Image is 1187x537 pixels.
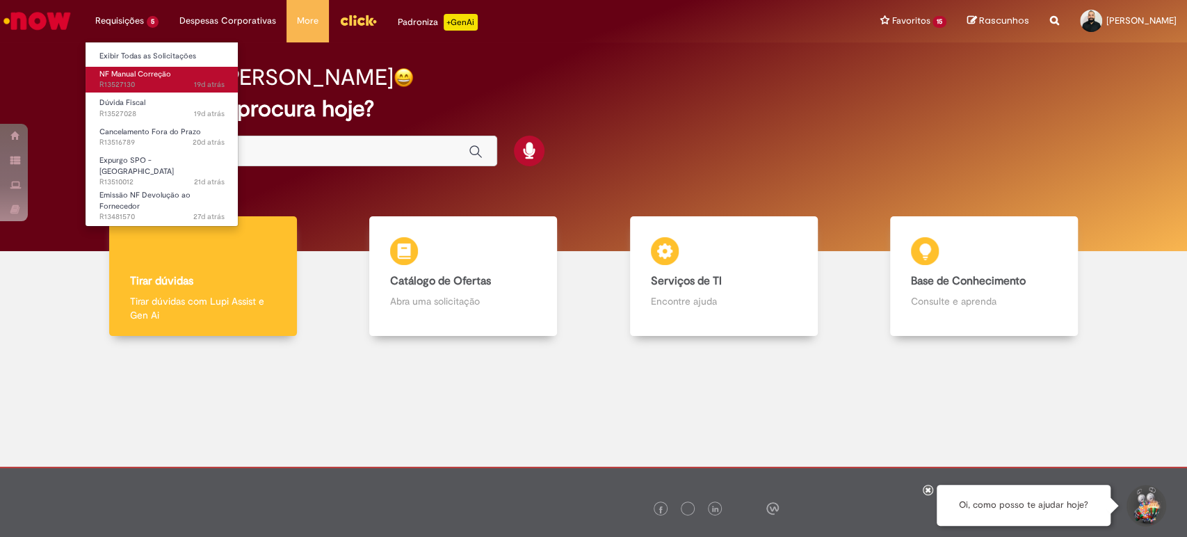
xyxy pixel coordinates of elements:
[444,14,478,31] p: +GenAi
[99,97,145,108] span: Dúvida Fiscal
[99,79,225,90] span: R13527130
[112,65,394,90] h2: Boa tarde, [PERSON_NAME]
[394,67,414,88] img: happy-face.png
[911,294,1057,308] p: Consulte e aprenda
[130,294,276,322] p: Tirar dúvidas com Lupi Assist e Gen Ai
[130,274,193,288] b: Tirar dúvidas
[179,14,276,28] span: Despesas Corporativas
[390,274,491,288] b: Catálogo de Ofertas
[99,127,201,137] span: Cancelamento Fora do Prazo
[651,294,797,308] p: Encontre ajuda
[112,97,1075,121] h2: O que você procura hoje?
[147,16,159,28] span: 5
[99,177,225,188] span: R13510012
[979,14,1029,27] span: Rascunhos
[86,95,239,121] a: Aberto R13527028 : Dúvida Fiscal
[99,109,225,120] span: R13527028
[86,153,239,183] a: Aberto R13510012 : Expurgo SPO - Risco
[1,7,73,35] img: ServiceNow
[99,190,191,211] span: Emissão NF Devolução ao Fornecedor
[398,14,478,31] div: Padroniza
[73,216,333,337] a: Tirar dúvidas Tirar dúvidas com Lupi Assist e Gen Ai
[99,211,225,223] span: R13481570
[766,502,779,515] img: logo_footer_workplace.png
[854,216,1114,337] a: Base de Conhecimento Consulte e aprenda
[194,109,225,119] span: 19d atrás
[350,482,430,510] img: logo_footer_ambev_rotulo_gray.png
[86,49,239,64] a: Exibir Todas as Solicitações
[99,69,171,79] span: NF Manual Correção
[193,211,225,222] time: 04/09/2025 14:48:17
[193,137,225,147] time: 10/09/2025 16:41:31
[390,294,536,308] p: Abra uma solicitação
[657,506,664,513] img: logo_footer_facebook.png
[194,109,225,119] time: 12/09/2025 10:47:46
[684,506,691,513] img: logo_footer_twitter.png
[194,177,225,187] span: 21d atrás
[95,14,144,28] span: Requisições
[1106,15,1177,26] span: [PERSON_NAME]
[194,177,225,187] time: 09/09/2025 17:39:18
[891,14,930,28] span: Favoritos
[712,506,719,514] img: logo_footer_linkedin.png
[193,211,225,222] span: 27d atrás
[333,216,593,337] a: Catálogo de Ofertas Abra uma solicitação
[967,15,1029,28] a: Rascunhos
[86,125,239,150] a: Aberto R13516789 : Cancelamento Fora do Prazo
[339,10,377,31] img: click_logo_yellow_360x200.png
[194,79,225,90] time: 12/09/2025 11:06:09
[792,502,805,515] img: logo_footer_naosei.png
[99,137,225,148] span: R13516789
[86,67,239,93] a: Aberto R13527130 : NF Manual Correção
[932,16,946,28] span: 15
[594,216,854,337] a: Serviços de TI Encontre ajuda
[1124,485,1166,527] button: Iniciar Conversa de Suporte
[735,499,753,518] img: logo_footer_youtube.png
[99,155,174,177] span: Expurgo SPO - [GEOGRAPHIC_DATA]
[85,42,239,227] ul: Requisições
[937,485,1111,526] div: Oi, como posso te ajudar hoje?
[193,137,225,147] span: 20d atrás
[651,274,722,288] b: Serviços de TI
[194,79,225,90] span: 19d atrás
[297,14,318,28] span: More
[86,188,239,218] a: Aberto R13481570 : Emissão NF Devolução ao Fornecedor
[911,274,1026,288] b: Base de Conhecimento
